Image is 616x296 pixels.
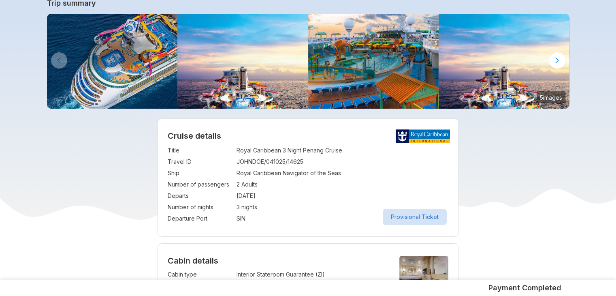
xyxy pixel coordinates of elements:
td: Title [168,145,232,156]
td: : [232,269,237,280]
td: Royal Caribbean 3 Night Penang Cruise [237,145,448,156]
h5: Payment Completed [488,283,561,293]
img: navigator-of-the-seas-aft-aerial-slides-hero.jpg [47,14,178,109]
td: SIN [237,213,448,224]
button: Provisional Ticket [383,209,447,225]
td: Cabin type [168,269,232,280]
h4: Cabin details [168,256,448,266]
td: : [232,167,237,179]
td: : [232,202,237,213]
td: 3 nights [237,202,448,213]
td: Departs [168,190,232,202]
td: [DATE] [237,190,448,202]
td: Travel ID [168,156,232,167]
small: 5 images [537,91,565,103]
td: : [232,179,237,190]
td: : [232,190,237,202]
img: navigator-of-the-seas-sailing-ocean-sunset.jpg [177,14,308,109]
h2: Cruise details [168,131,448,141]
img: navigator-of-the-seas-pool-sunset.jpg [308,14,439,109]
td: Ship [168,167,232,179]
td: : [232,213,237,224]
td: 2 Adults [237,179,448,190]
td: : [232,145,237,156]
img: navigator-of-the-seas-sailing-ocean-sunset.jpg [439,14,569,109]
td: : [232,156,237,167]
td: Departure Port [168,213,232,224]
td: Number of passengers [168,179,232,190]
td: JOHNDOE/041025/14625 [237,156,448,167]
td: Interior Stateroom Guarantee (ZI) [237,269,386,280]
td: Number of nights [168,202,232,213]
td: Royal Caribbean Navigator of the Seas [237,167,448,179]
